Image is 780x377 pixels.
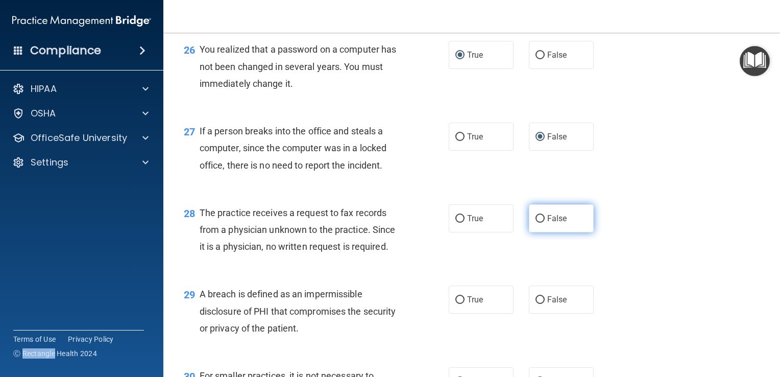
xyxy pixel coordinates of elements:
[31,107,56,120] p: OSHA
[12,83,149,95] a: HIPAA
[200,44,397,88] span: You realized that a password on a computer has not been changed in several years. You must immedi...
[455,133,465,141] input: True
[547,214,567,223] span: False
[12,156,149,169] a: Settings
[31,83,57,95] p: HIPAA
[31,156,68,169] p: Settings
[200,289,396,333] span: A breach is defined as an impermissible disclosure of PHI that compromises the security or privac...
[30,43,101,58] h4: Compliance
[13,334,56,344] a: Terms of Use
[547,132,567,142] span: False
[467,214,483,223] span: True
[547,295,567,304] span: False
[740,46,770,76] button: Open Resource Center
[535,215,545,223] input: False
[184,126,195,138] span: 27
[200,207,396,252] span: The practice receives a request to fax records from a physician unknown to the practice. Since it...
[455,296,465,304] input: True
[184,207,195,220] span: 28
[455,52,465,59] input: True
[31,132,127,144] p: OfficeSafe University
[184,44,195,56] span: 26
[455,215,465,223] input: True
[68,334,114,344] a: Privacy Policy
[535,52,545,59] input: False
[467,295,483,304] span: True
[200,126,386,170] span: If a person breaks into the office and steals a computer, since the computer was in a locked offi...
[13,348,97,359] span: Ⓒ Rectangle Health 2024
[184,289,195,301] span: 29
[467,50,483,60] span: True
[547,50,567,60] span: False
[12,132,149,144] a: OfficeSafe University
[12,107,149,120] a: OSHA
[535,133,545,141] input: False
[467,132,483,142] span: True
[535,296,545,304] input: False
[12,11,151,31] img: PMB logo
